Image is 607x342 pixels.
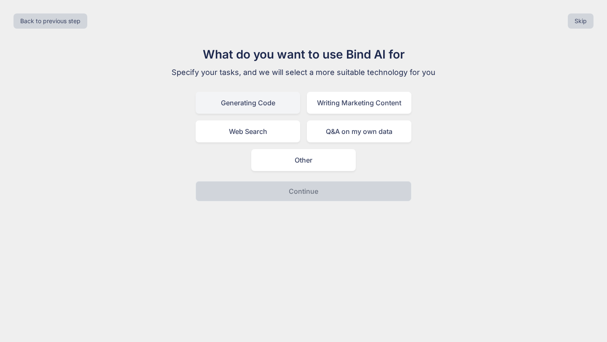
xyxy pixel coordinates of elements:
button: Continue [196,181,411,201]
div: Q&A on my own data [307,120,411,142]
p: Specify your tasks, and we will select a more suitable technology for you [162,67,445,78]
button: Skip [568,13,594,29]
p: Continue [289,186,318,196]
div: Web Search [196,120,300,142]
div: Generating Code [196,92,300,114]
button: Back to previous step [13,13,87,29]
div: Other [251,149,356,171]
h1: What do you want to use Bind AI for [162,45,445,63]
div: Writing Marketing Content [307,92,411,114]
